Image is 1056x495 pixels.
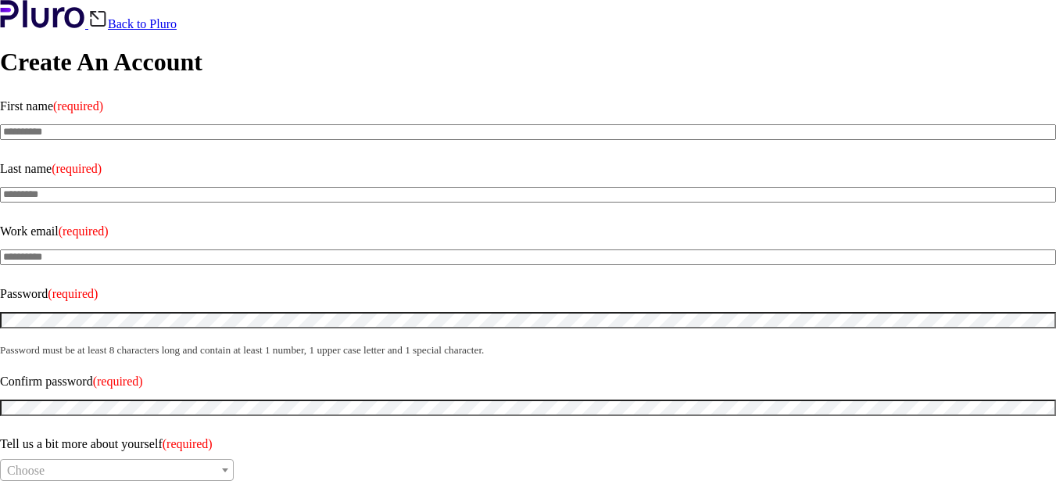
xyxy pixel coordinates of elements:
[163,437,213,450] span: (required)
[52,162,102,175] span: (required)
[88,17,177,30] a: Back to Pluro
[93,375,143,388] span: (required)
[59,224,109,238] span: (required)
[53,99,103,113] span: (required)
[7,464,45,477] span: Choose
[88,9,108,28] img: Back icon
[48,287,98,300] span: (required)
